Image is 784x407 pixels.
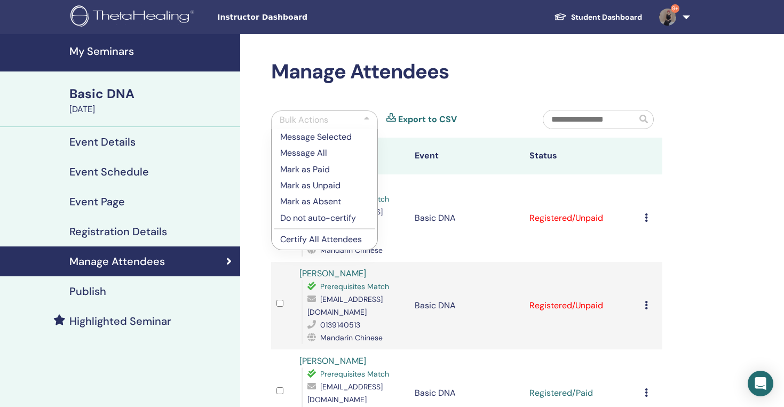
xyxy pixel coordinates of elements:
[69,315,171,328] h4: Highlighted Seminar
[69,285,106,298] h4: Publish
[69,85,234,103] div: Basic DNA
[69,135,136,148] h4: Event Details
[554,12,567,21] img: graduation-cap-white.svg
[69,225,167,238] h4: Registration Details
[320,333,383,342] span: Mandarin Chinese
[409,174,525,262] td: Basic DNA
[280,179,369,192] p: Mark as Unpaid
[659,9,676,26] img: default.jpg
[671,4,679,13] span: 9+
[69,165,149,178] h4: Event Schedule
[299,355,366,366] a: [PERSON_NAME]
[409,138,525,174] th: Event
[409,262,525,349] td: Basic DNA
[307,382,383,404] span: [EMAIL_ADDRESS][DOMAIN_NAME]
[69,255,165,268] h4: Manage Attendees
[217,12,377,23] span: Instructor Dashboard
[69,103,234,116] div: [DATE]
[280,163,369,176] p: Mark as Paid
[320,320,360,330] span: 0139140513
[524,138,639,174] th: Status
[307,294,383,317] span: [EMAIL_ADDRESS][DOMAIN_NAME]
[70,5,198,29] img: logo.png
[545,7,651,27] a: Student Dashboard
[320,245,383,255] span: Mandarin Chinese
[398,113,457,126] a: Export to CSV
[280,131,369,143] p: Message Selected
[320,369,389,379] span: Prerequisites Match
[280,114,328,126] div: Bulk Actions
[299,268,366,279] a: [PERSON_NAME]
[69,45,234,58] h4: My Seminars
[280,212,369,225] p: Do not auto-certify
[271,60,662,84] h2: Manage Attendees
[63,85,240,116] a: Basic DNA[DATE]
[69,195,125,208] h4: Event Page
[280,233,369,246] p: Certify All Attendees
[280,147,369,159] p: Message All
[280,195,369,208] p: Mark as Absent
[748,371,773,396] div: Open Intercom Messenger
[320,282,389,291] span: Prerequisites Match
